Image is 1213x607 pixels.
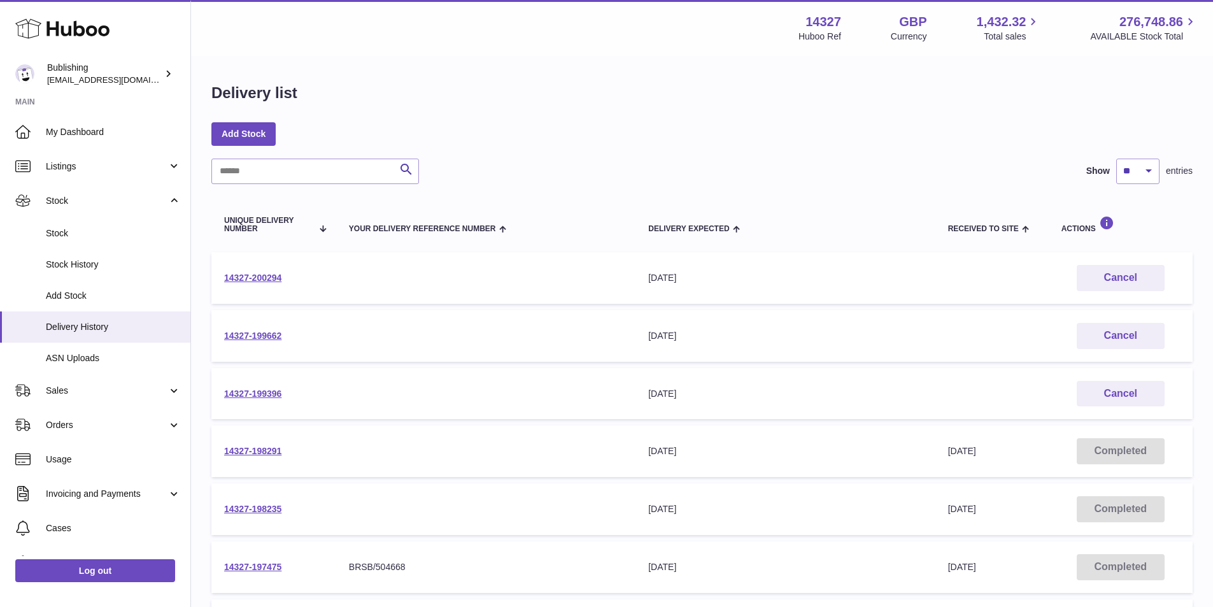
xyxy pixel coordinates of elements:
span: Stock [46,195,167,207]
a: 1,432.32 Total sales [977,13,1041,43]
button: Cancel [1077,265,1165,291]
span: [EMAIL_ADDRESS][DOMAIN_NAME] [47,75,187,85]
div: [DATE] [648,445,922,457]
a: 276,748.86 AVAILABLE Stock Total [1090,13,1198,43]
a: Add Stock [211,122,276,145]
span: Stock [46,227,181,239]
strong: 14327 [805,13,841,31]
span: 1,432.32 [977,13,1026,31]
span: Delivery History [46,321,181,333]
span: [DATE] [948,504,976,514]
label: Show [1086,165,1110,177]
span: Cases [46,522,181,534]
span: Unique Delivery Number [224,217,312,233]
a: 14327-199396 [224,389,281,399]
div: [DATE] [648,272,922,284]
span: Listings [46,161,167,173]
a: 14327-198291 [224,446,281,456]
a: Log out [15,559,175,582]
div: BRSB/504668 [349,561,623,573]
span: [DATE] [948,446,976,456]
span: AVAILABLE Stock Total [1090,31,1198,43]
span: Delivery Expected [648,225,729,233]
span: Invoicing and Payments [46,488,167,500]
span: Usage [46,453,181,466]
span: Orders [46,419,167,431]
img: accounting@bublishing.com [15,64,34,83]
span: Total sales [984,31,1040,43]
div: [DATE] [648,330,922,342]
span: Stock History [46,259,181,271]
span: 276,748.86 [1119,13,1183,31]
div: Bublishing [47,62,162,86]
span: Your Delivery Reference Number [349,225,496,233]
div: [DATE] [648,388,922,400]
strong: GBP [899,13,926,31]
span: entries [1166,165,1193,177]
span: [DATE] [948,562,976,572]
span: ASN Uploads [46,352,181,364]
h1: Delivery list [211,83,297,103]
button: Cancel [1077,323,1165,349]
div: [DATE] [648,561,922,573]
div: Currency [891,31,927,43]
span: My Dashboard [46,126,181,138]
a: 14327-200294 [224,273,281,283]
span: Sales [46,385,167,397]
div: Actions [1061,216,1180,233]
span: Received to Site [948,225,1019,233]
a: 14327-198235 [224,504,281,514]
button: Cancel [1077,381,1165,407]
a: 14327-197475 [224,562,281,572]
a: 14327-199662 [224,331,281,341]
div: [DATE] [648,503,922,515]
div: Huboo Ref [798,31,841,43]
span: Add Stock [46,290,181,302]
